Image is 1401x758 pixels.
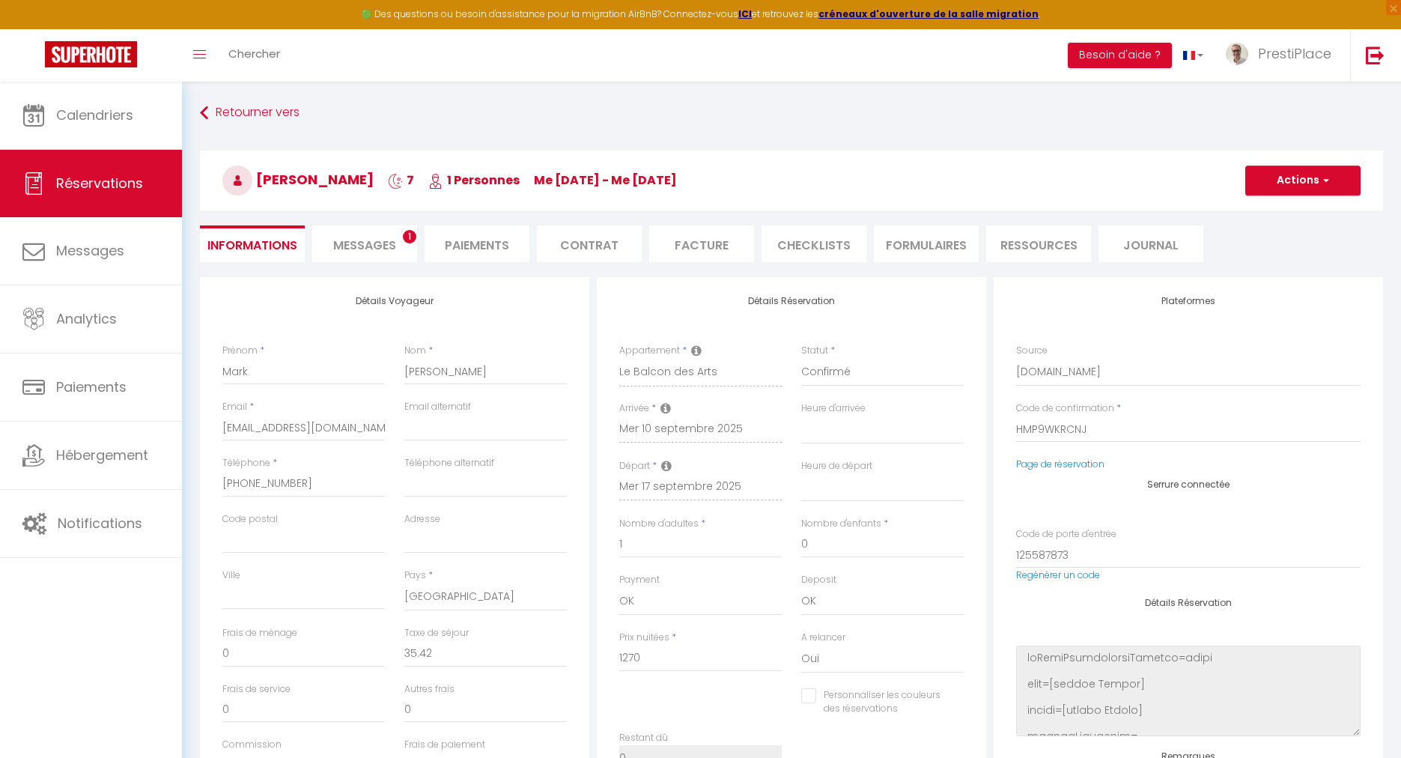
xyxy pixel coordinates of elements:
label: Prénom [222,344,258,358]
span: 1 [403,230,416,243]
h4: Serrure connectée [1016,479,1361,490]
label: Taxe de séjour [404,626,469,640]
label: Statut [801,344,828,358]
label: Autres frais [404,682,455,697]
label: Code de porte d'entrée [1016,527,1116,542]
label: Départ [619,459,650,473]
h4: Détails Voyageur [222,296,567,306]
span: Analytics [56,309,117,328]
label: Email [222,400,247,414]
label: Arrivée [619,401,649,416]
li: Informations [200,225,305,262]
label: Pays [404,568,426,583]
button: Actions [1245,166,1361,195]
label: Restant dû [619,731,668,745]
h4: Détails Réservation [1016,598,1361,608]
label: Adresse [404,512,440,527]
img: Super Booking [45,41,137,67]
a: ... PrestiPlace [1215,29,1350,82]
label: Frais de paiement [404,738,485,752]
span: [PERSON_NAME] [222,170,374,189]
label: Code postal [222,512,278,527]
label: Source [1016,344,1048,358]
span: Réservations [56,174,143,192]
li: CHECKLISTS [762,225,866,262]
li: Ressources [986,225,1091,262]
span: 1 Personnes [428,172,520,189]
span: Calendriers [56,106,133,124]
label: Téléphone [222,456,270,470]
img: ... [1226,43,1248,65]
span: Hébergement [56,446,148,464]
a: Retourner vers [200,100,1383,127]
h4: Plateformes [1016,296,1361,306]
li: FORMULAIRES [874,225,979,262]
button: Besoin d'aide ? [1068,43,1172,68]
label: Appartement [619,344,680,358]
li: Facture [649,225,754,262]
li: Journal [1098,225,1203,262]
label: Prix nuitées [619,631,669,645]
label: Email alternatif [404,400,471,414]
span: Notifications [58,514,142,533]
label: A relancer [801,631,845,645]
span: 7 [388,172,414,189]
li: Paiements [425,225,529,262]
label: Nombre d'adultes [619,517,699,531]
label: Heure d'arrivée [801,401,866,416]
span: Messages [333,237,396,254]
a: créneaux d'ouverture de la salle migration [818,7,1039,20]
label: Heure de départ [801,459,872,473]
label: Payment [619,573,660,587]
span: Chercher [228,46,280,61]
label: Ville [222,568,240,583]
label: Commission [222,738,282,752]
a: Regénérer un code [1016,568,1100,581]
label: Nombre d'enfants [801,517,881,531]
a: Chercher [217,29,291,82]
img: logout [1366,46,1385,64]
label: Téléphone alternatif [404,456,494,470]
label: Frais de ménage [222,626,297,640]
label: Deposit [801,573,836,587]
label: Nom [404,344,426,358]
label: Code de confirmation [1016,401,1114,416]
a: Page de réservation [1016,458,1104,470]
h4: Détails Réservation [619,296,964,306]
li: Contrat [537,225,642,262]
span: Paiements [56,378,127,396]
label: Frais de service [222,682,291,697]
span: PrestiPlace [1258,44,1331,63]
span: Messages [56,241,124,260]
a: ICI [738,7,752,20]
span: me [DATE] - me [DATE] [534,172,677,189]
